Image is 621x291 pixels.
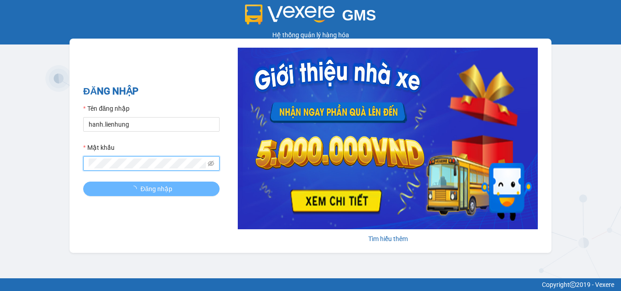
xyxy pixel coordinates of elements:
input: Tên đăng nhập [83,117,220,132]
label: Mật khẩu [83,143,115,153]
div: Hệ thống quản lý hàng hóa [2,30,619,40]
div: Copyright 2019 - Vexere [7,280,614,290]
div: Tìm hiểu thêm [238,234,538,244]
span: Đăng nhập [140,184,172,194]
button: Đăng nhập [83,182,220,196]
img: logo 2 [245,5,335,25]
a: GMS [245,14,376,21]
label: Tên đăng nhập [83,104,130,113]
span: copyright [570,281,576,288]
span: loading [130,186,140,192]
span: eye-invisible [208,160,214,167]
input: Mật khẩu [89,158,206,168]
span: GMS [342,7,376,24]
h2: ĐĂNG NHẬP [83,84,220,99]
img: banner-0 [238,48,538,229]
